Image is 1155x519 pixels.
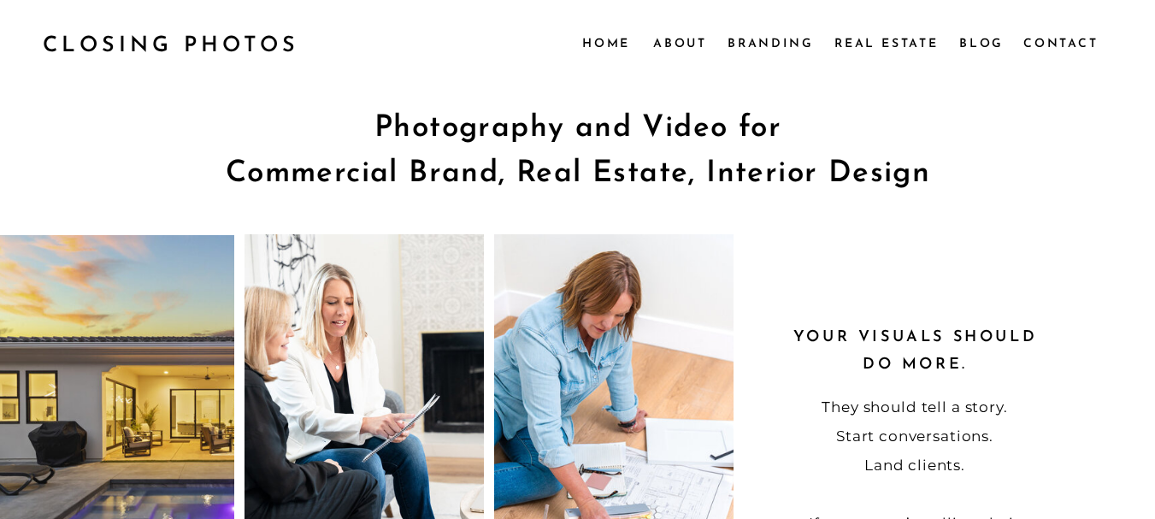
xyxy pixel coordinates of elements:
a: Branding [728,33,815,52]
a: CLOSING PHOTOS [43,27,315,59]
a: Real Estate [834,33,942,52]
a: Contact [1023,33,1097,52]
h1: Photography and Video for Commercial Brand, Real Estate, Interior Design [65,107,1092,202]
a: Home [582,33,630,52]
a: About [653,33,705,52]
a: Blog [959,33,1005,52]
h2: Your visuals should do more. [790,324,1041,377]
